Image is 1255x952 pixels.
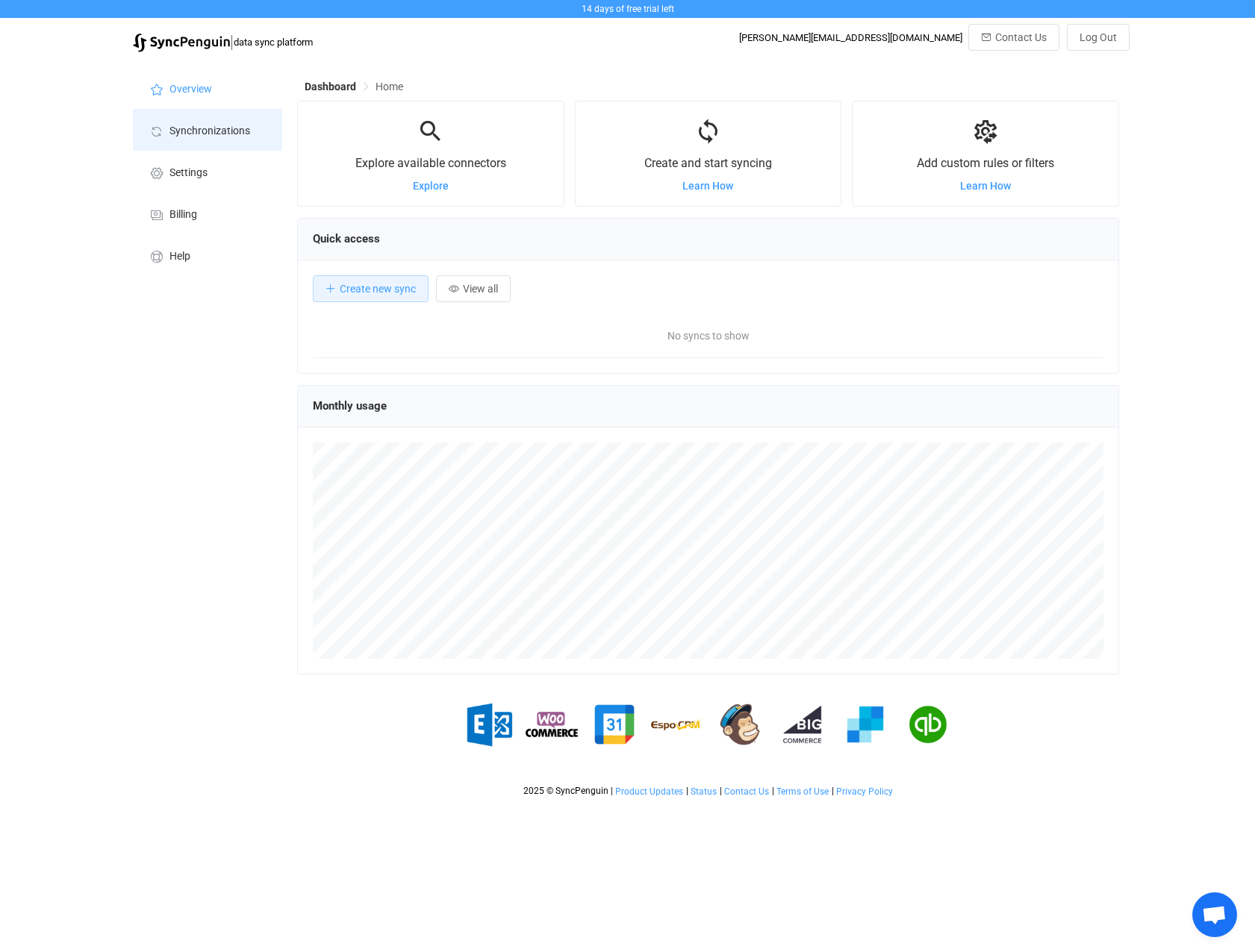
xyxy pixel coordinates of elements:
span: Overview [169,84,212,95]
a: Terms of Use [776,786,829,797]
div: [PERSON_NAME][EMAIL_ADDRESS][DOMAIN_NAME] [739,32,962,43]
span: Contact Us [724,786,769,797]
img: google.png [588,698,641,751]
a: Billing [133,192,282,234]
img: espo-crm.png [651,698,703,751]
span: | [686,786,688,796]
span: | [720,786,722,796]
span: Contact Us [995,31,1047,43]
span: Synchronizations [169,125,250,137]
span: | [230,31,234,52]
img: mailchimp.png [714,698,766,751]
a: Learn How [960,180,1011,192]
span: Help [169,251,190,263]
span: Billing [169,209,197,221]
span: Settings [169,167,208,179]
span: Dashboard [305,81,356,93]
a: Contact Us [723,786,770,797]
img: sendgrid.png [839,698,891,751]
a: |data sync platform [133,31,313,52]
span: Create and start syncing [644,156,772,170]
span: View all [463,283,498,295]
span: 2025 © SyncPenguin [523,786,608,796]
span: Privacy Policy [836,786,893,797]
span: Product Updates [615,786,683,797]
a: Overview [133,67,282,109]
a: Status [690,786,717,797]
a: Product Updates [614,786,684,797]
span: | [611,786,613,796]
span: Status [691,786,717,797]
a: Help [133,234,282,276]
img: syncpenguin.svg [133,34,230,52]
img: quickbooks.png [902,698,954,751]
img: big-commerce.png [776,698,829,751]
span: No syncs to show [511,313,906,358]
span: Terms of Use [776,786,829,797]
span: Quick access [313,232,380,245]
button: Contact Us [968,24,1059,51]
a: Explore [413,180,449,192]
div: Breadcrumb [305,81,403,92]
span: data sync platform [234,37,313,48]
span: Log Out [1080,31,1117,43]
a: Settings [133,151,282,192]
span: | [772,786,774,796]
a: Synchronizations [133,109,282,151]
span: Explore available connectors [355,156,506,170]
button: Log Out [1067,24,1130,51]
img: woo-commerce.png [526,698,578,751]
a: Privacy Policy [835,786,894,797]
button: View all [436,275,511,302]
span: Monthly usage [313,399,387,413]
span: | [832,786,834,796]
a: Open chat [1192,892,1237,937]
img: exchange.png [463,698,515,751]
span: 14 days of free trial left [582,4,674,14]
a: Learn How [682,180,733,192]
button: Create new sync [313,275,429,302]
span: Create new sync [340,283,416,295]
span: Add custom rules or filters [917,156,1054,170]
span: Home [376,81,403,93]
